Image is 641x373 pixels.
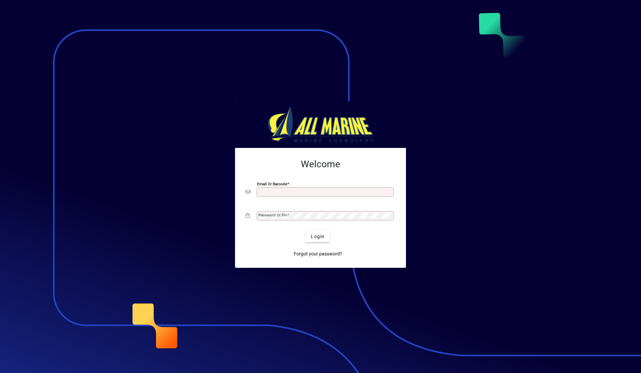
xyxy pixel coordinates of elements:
[291,248,345,260] a: Forgot your password?
[257,182,287,186] mat-label: Email or Barcode
[258,213,287,217] mat-label: Password or Pin
[311,233,325,240] span: Login
[246,159,395,170] h2: Welcome
[294,250,342,257] span: Forgot your password?
[305,230,330,242] button: Login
